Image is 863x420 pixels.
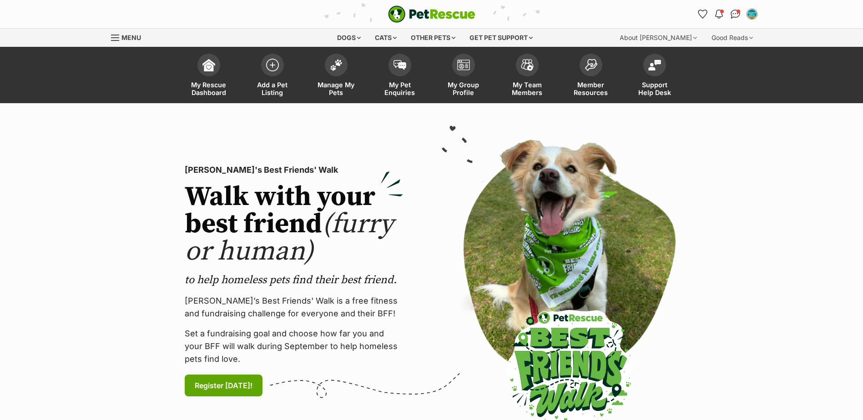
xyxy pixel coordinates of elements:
[613,29,703,47] div: About [PERSON_NAME]
[712,7,727,21] button: Notifications
[185,164,403,176] p: [PERSON_NAME]'s Best Friends' Walk
[202,59,215,71] img: dashboard-icon-eb2f2d2d3e046f16d808141f083e7271f6b2e854fb5c12c21221c1fb7104beca.svg
[185,184,403,265] h2: Walk with your best friend
[185,295,403,320] p: [PERSON_NAME]’s Best Friends' Walk is a free fitness and fundraising challenge for everyone and t...
[705,29,759,47] div: Good Reads
[241,49,304,103] a: Add a Pet Listing
[121,34,141,41] span: Menu
[443,81,484,96] span: My Group Profile
[304,49,368,103] a: Manage My Pets
[495,49,559,103] a: My Team Members
[648,60,661,70] img: help-desk-icon-fdf02630f3aa405de69fd3d07c3f3aa587a6932b1a1747fa1d2bba05be0121f9.svg
[623,49,686,103] a: Support Help Desk
[111,29,147,45] a: Menu
[747,10,757,19] img: Tameka Saville profile pic
[368,29,403,47] div: Cats
[188,81,229,96] span: My Rescue Dashboard
[177,49,241,103] a: My Rescue Dashboard
[185,327,403,365] p: Set a fundraising goal and choose how far you and your BFF will walk during September to help hom...
[316,81,357,96] span: Manage My Pets
[696,7,710,21] a: Favourites
[185,375,262,396] a: Register [DATE]!
[559,49,623,103] a: Member Resources
[715,10,722,19] img: notifications-46538b983faf8c2785f20acdc204bb7945ddae34d4c08c2a6579f10ce5e182be.svg
[745,7,759,21] button: My account
[634,81,675,96] span: Support Help Desk
[368,49,432,103] a: My Pet Enquiries
[388,5,475,23] a: PetRescue
[585,59,597,71] img: member-resources-icon-8e73f808a243e03378d46382f2149f9095a855e16c252ad45f914b54edf8863c.svg
[463,29,539,47] div: Get pet support
[388,5,475,23] img: logo-e224e6f780fb5917bec1dbf3a21bbac754714ae5b6737aabdf751b685950b380.svg
[330,59,343,71] img: manage-my-pets-icon-02211641906a0b7f246fdf0571729dbe1e7629f14944591b6c1af311fb30b64b.svg
[521,59,534,71] img: team-members-icon-5396bd8760b3fe7c0b43da4ab00e1e3bb1a5d9ba89233759b79545d2d3fc5d0d.svg
[185,207,394,269] span: (furry or human)
[252,81,293,96] span: Add a Pet Listing
[696,7,759,21] ul: Account quick links
[570,81,611,96] span: Member Resources
[379,81,420,96] span: My Pet Enquiries
[331,29,367,47] div: Dogs
[507,81,548,96] span: My Team Members
[432,49,495,103] a: My Group Profile
[195,380,252,391] span: Register [DATE]!
[457,60,470,70] img: group-profile-icon-3fa3cf56718a62981997c0bc7e787c4b2cf8bcc04b72c1350f741eb67cf2f40e.svg
[185,273,403,287] p: to help homeless pets find their best friend.
[394,60,406,70] img: pet-enquiries-icon-7e3ad2cf08bfb03b45e93fb7055b45f3efa6380592205ae92323e6603595dc1f.svg
[266,59,279,71] img: add-pet-listing-icon-0afa8454b4691262ce3f59096e99ab1cd57d4a30225e0717b998d2c9b9846f56.svg
[731,10,740,19] img: chat-41dd97257d64d25036548639549fe6c8038ab92f7586957e7f3b1b290dea8141.svg
[404,29,462,47] div: Other pets
[728,7,743,21] a: Conversations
